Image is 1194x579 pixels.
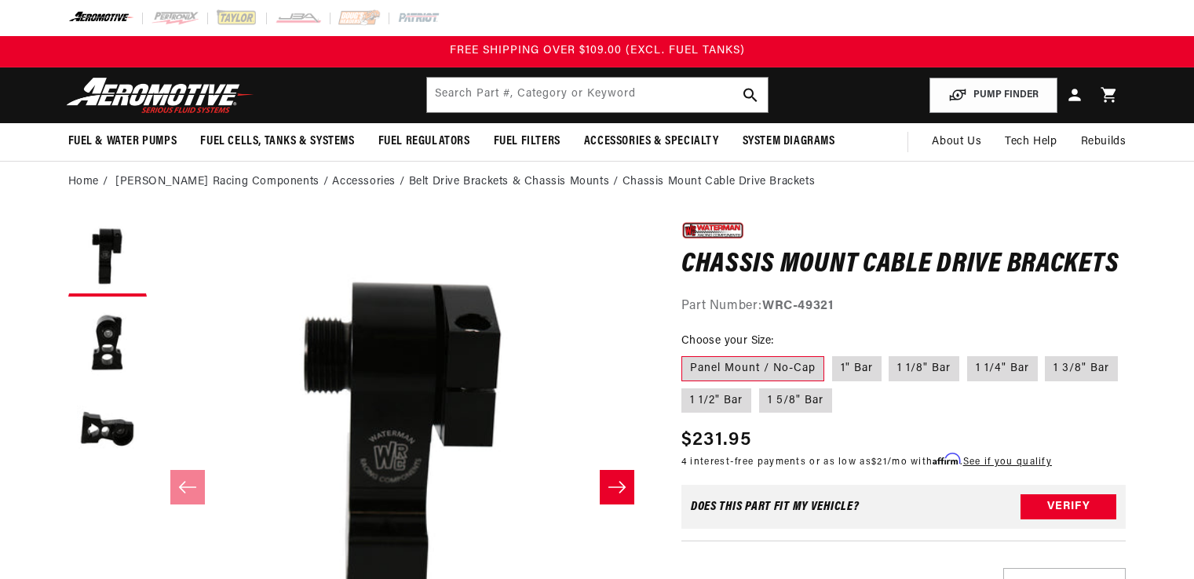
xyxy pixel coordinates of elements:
[200,133,354,150] span: Fuel Cells, Tanks & Systems
[115,173,319,191] a: [PERSON_NAME] Racing Components
[681,454,1052,469] p: 4 interest-free payments or as low as /mo with .
[170,470,205,504] button: Slide left
[68,218,147,297] button: Load image 1 in gallery view
[933,453,960,465] span: Affirm
[188,123,366,160] summary: Fuel Cells, Tanks & Systems
[584,133,719,150] span: Accessories & Specialty
[832,356,882,381] label: 1" Bar
[993,123,1068,161] summary: Tech Help
[1081,133,1126,151] span: Rebuilds
[68,173,1126,191] nav: breadcrumbs
[68,133,177,150] span: Fuel & Water Pumps
[62,77,258,114] img: Aeromotive
[1021,494,1116,519] button: Verify
[691,501,860,513] div: Does This part fit My vehicle?
[932,136,981,147] span: About Us
[427,78,768,112] input: Search by Part Number, Category or Keyword
[378,133,470,150] span: Fuel Regulators
[450,45,745,56] span: FREE SHIPPING OVER $109.00 (EXCL. FUEL TANKS)
[68,391,147,469] button: Load image 3 in gallery view
[1005,133,1057,151] span: Tech Help
[681,426,751,454] span: $231.95
[57,123,189,160] summary: Fuel & Water Pumps
[409,173,623,191] li: Belt Drive Brackets & Chassis Mounts
[68,304,147,383] button: Load image 2 in gallery view
[871,457,887,467] span: $21
[743,133,835,150] span: System Diagrams
[1069,123,1138,161] summary: Rebuilds
[1045,356,1118,381] label: 1 3/8" Bar
[963,457,1052,467] a: See if you qualify - Learn more about Affirm Financing (opens in modal)
[332,173,408,191] li: Accessories
[367,123,482,160] summary: Fuel Regulators
[681,253,1126,278] h1: Chassis Mount Cable Drive Brackets
[967,356,1038,381] label: 1 1/4" Bar
[929,78,1057,113] button: PUMP FINDER
[600,470,634,504] button: Slide right
[681,356,824,381] label: Panel Mount / No-Cap
[889,356,959,381] label: 1 1/8" Bar
[681,297,1126,317] div: Part Number:
[733,78,768,112] button: search button
[762,300,833,312] strong: WRC-49321
[681,388,751,413] label: 1 1/2" Bar
[494,133,560,150] span: Fuel Filters
[572,123,731,160] summary: Accessories & Specialty
[681,333,776,349] legend: Choose your Size:
[759,388,832,413] label: 1 5/8" Bar
[68,173,99,191] a: Home
[482,123,572,160] summary: Fuel Filters
[623,173,815,191] li: Chassis Mount Cable Drive Brackets
[731,123,847,160] summary: System Diagrams
[920,123,993,161] a: About Us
